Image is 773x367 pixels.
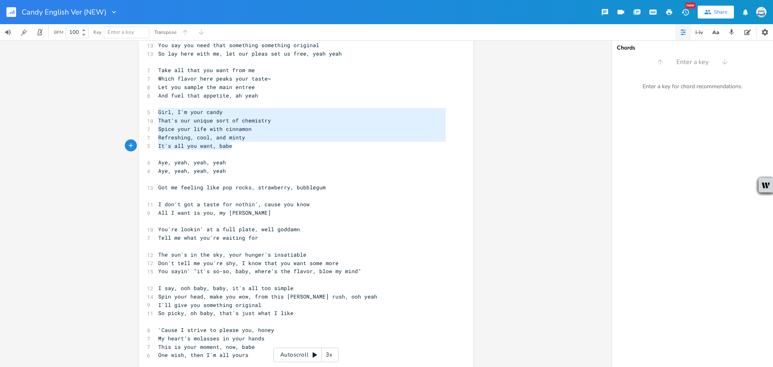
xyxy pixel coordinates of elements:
[158,184,326,191] span: Got me feeling like pop rocks, strawberry, bubblegum
[322,348,336,362] div: 3x
[158,41,319,49] span: You say you need that something something original
[93,30,101,35] div: Key
[154,30,176,35] div: Transpose
[698,6,734,19] button: Share
[158,351,248,359] span: One wish, then I'm all yours
[158,209,271,216] span: All I want is you, my [PERSON_NAME]
[158,108,223,116] span: Girl, I'm your candy
[158,66,255,74] span: Take all that you want from me
[158,83,255,91] span: Let you sample the main entree
[158,134,245,141] span: Refreshing, cool, and minty
[158,117,271,124] span: That's our unique sort of chemistry
[273,348,339,362] div: Autoscroll
[612,78,773,95] div: Enter a key for chord recommendations.
[158,301,261,309] span: I'll give you something original
[158,92,258,99] span: And fuel that appetite, ah yeah
[714,8,728,16] div: Share
[158,50,342,57] span: So lay here with me, let our pleas set us free, yeah yeah
[158,335,265,342] span: My heart's molasses in your hands
[158,226,300,233] span: You're lookin' at a full plate, well goddamn
[685,2,696,8] div: New
[158,343,255,350] span: This is your moment, now, babe
[677,5,693,19] button: New
[22,8,107,16] span: Candy English Ver (NEW)
[158,284,293,292] span: I say, ooh baby, baby, it's all too simple
[158,234,258,241] span: Tell me what you're waiting for
[107,29,134,36] span: Enter a key
[158,167,226,174] span: Aye, yeah, yeah, yeah
[158,309,293,317] span: So picky, oh baby, that's just what I like
[158,293,377,300] span: Spin your head, make you wow, from this [PERSON_NAME] rush, ooh yeah
[158,142,232,149] span: It's all you want, babe
[54,30,63,35] div: BPM
[158,75,271,82] span: Which flavor here peaks your taste~
[676,58,709,67] span: Enter a key
[756,7,767,17] img: Sign In
[617,45,768,51] div: Chords
[158,159,226,166] span: Aye, yeah, yeah, yeah
[158,267,361,275] span: You sayin' "it's so-so, baby, where's the flavor, blow my mind"
[158,201,310,208] span: I don't got a taste for nothin', cause you know
[158,326,274,334] span: 'Cause I strive to please you, honey
[158,259,339,267] span: Don't tell me you're shy, I know that you want some more
[158,125,252,133] span: Spice your life with cinnamon
[158,251,306,258] span: The sun's in the sky, your hunger's insatiable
